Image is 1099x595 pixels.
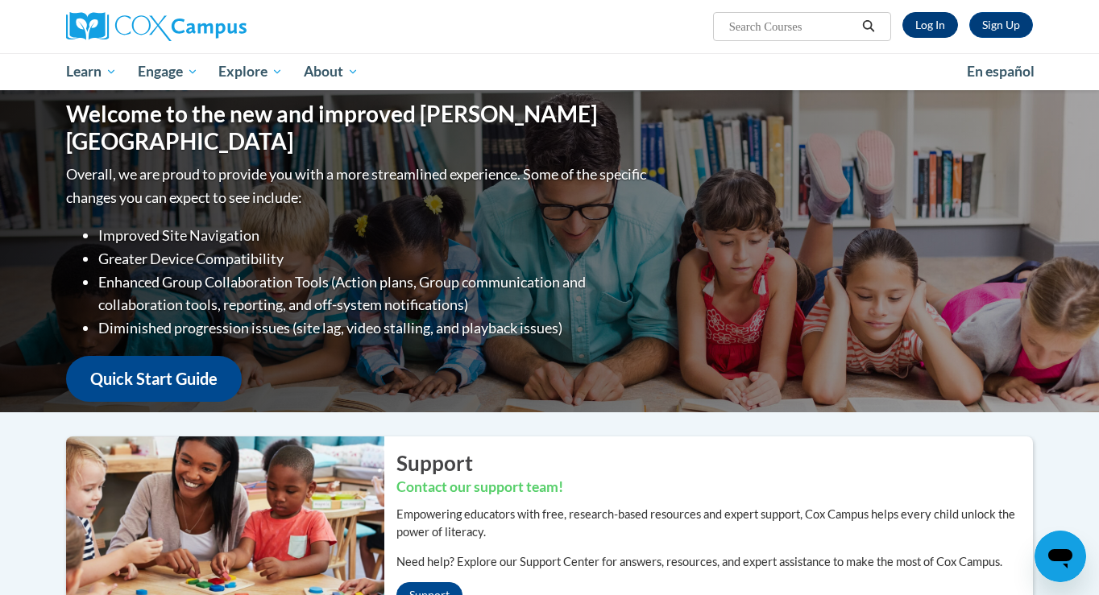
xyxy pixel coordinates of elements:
[218,62,283,81] span: Explore
[98,316,650,340] li: Diminished progression issues (site lag, video stalling, and playback issues)
[56,53,127,90] a: Learn
[98,247,650,271] li: Greater Device Compatibility
[127,53,209,90] a: Engage
[396,477,1033,498] h3: Contact our support team!
[396,448,1033,477] h2: Support
[956,55,1045,89] a: En español
[98,224,650,247] li: Improved Site Navigation
[66,356,242,402] a: Quick Start Guide
[208,53,293,90] a: Explore
[967,63,1035,80] span: En español
[66,163,650,209] p: Overall, we are proud to provide you with a more streamlined experience. Some of the specific cha...
[98,271,650,317] li: Enhanced Group Collaboration Tools (Action plans, Group communication and collaboration tools, re...
[66,101,650,155] h1: Welcome to the new and improved [PERSON_NAME][GEOGRAPHIC_DATA]
[396,553,1033,571] p: Need help? Explore our Support Center for answers, resources, and expert assistance to make the m...
[66,62,117,81] span: Learn
[728,17,856,36] input: Search Courses
[856,17,881,36] button: Search
[969,12,1033,38] a: Register
[304,62,359,81] span: About
[1035,531,1086,582] iframe: Button to launch messaging window
[138,62,198,81] span: Engage
[902,12,958,38] a: Log In
[42,53,1057,90] div: Main menu
[66,12,247,41] img: Cox Campus
[293,53,369,90] a: About
[66,12,372,41] a: Cox Campus
[396,506,1033,541] p: Empowering educators with free, research-based resources and expert support, Cox Campus helps eve...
